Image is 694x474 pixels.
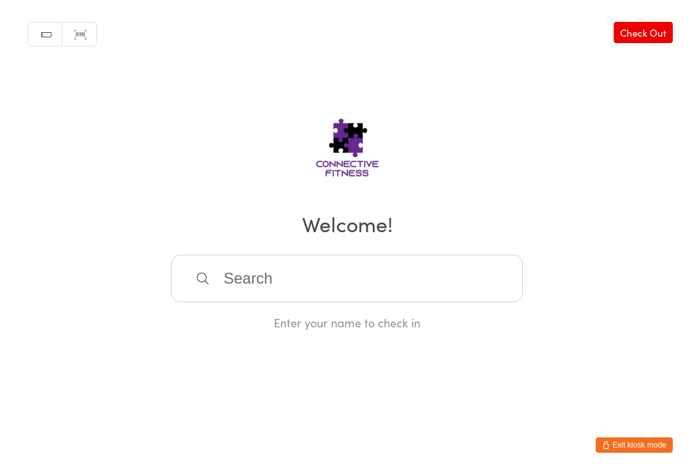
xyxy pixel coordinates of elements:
a: Check Out [614,22,673,43]
img: Connective Fitness [275,95,420,191]
div: Enter your name to check in [171,314,523,331]
input: Search [171,255,523,302]
button: Exit kiosk mode [596,437,673,453]
h2: Welcome! [13,209,681,238]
